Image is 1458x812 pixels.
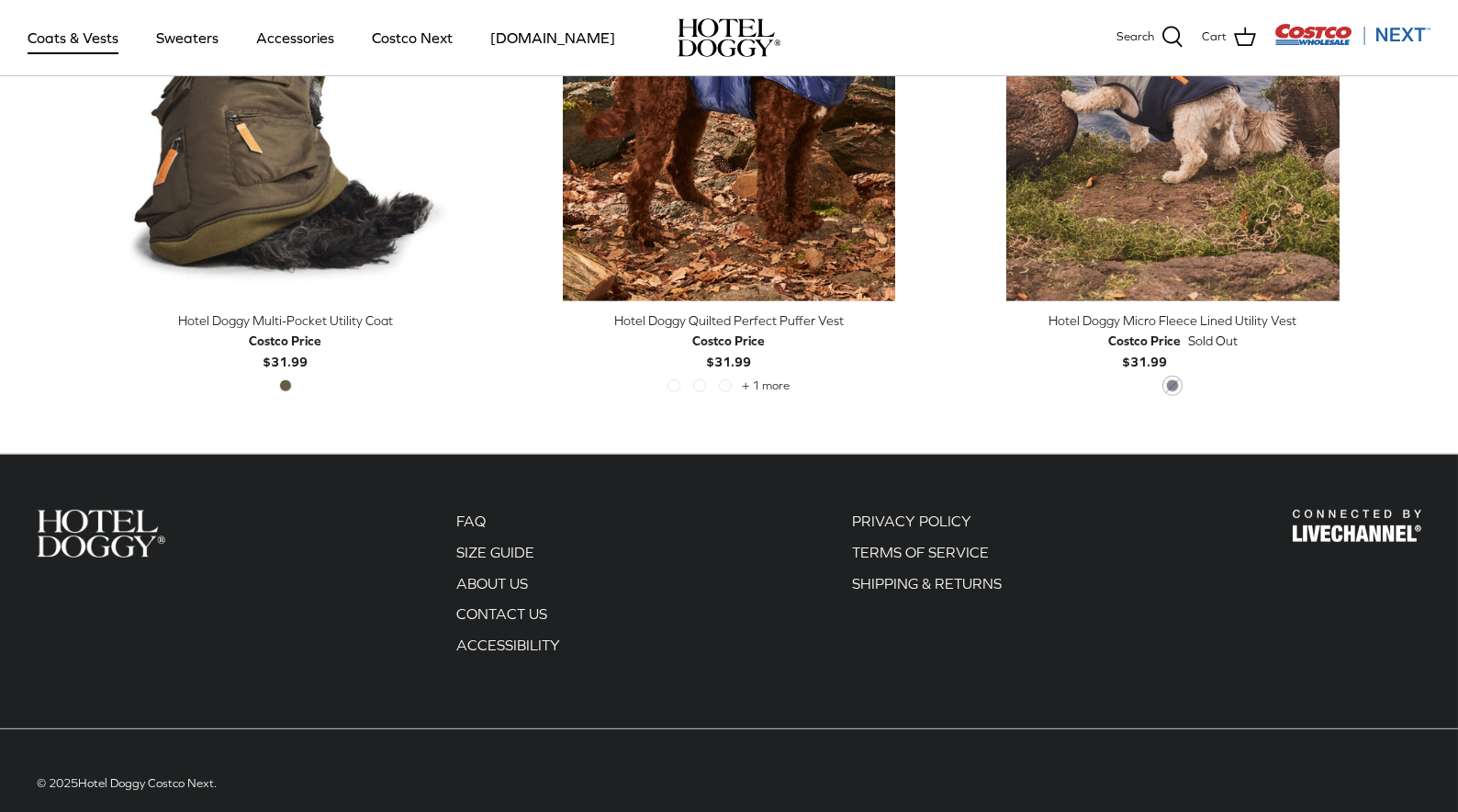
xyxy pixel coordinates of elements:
img: Costco Next [1274,23,1430,46]
img: Hotel Doggy Costco Next [1293,510,1421,542]
a: Sweaters [140,6,235,69]
div: Hotel Doggy Quilted Perfect Puffer Vest [521,310,936,331]
a: Cart [1202,26,1256,50]
a: Coats & Vests [11,6,135,69]
a: ACCESSIBILITY [456,637,560,653]
a: ABOUT US [456,575,528,592]
b: $31.99 [249,331,321,368]
div: Secondary navigation [438,510,578,664]
div: Hotel Doggy Multi-Pocket Utility Coat [77,310,493,331]
a: hoteldoggy.com hoteldoggycom [678,18,780,57]
a: PRIVACY POLICY [852,513,971,529]
span: © 2025 . [37,776,217,790]
div: Secondary navigation [834,510,1020,664]
a: Hotel Doggy Costco Next [78,776,214,790]
span: Sold Out [1188,331,1238,351]
a: Hotel Doggy Multi-Pocket Utility Coat Costco Price$31.99 [77,310,493,372]
a: Accessories [240,6,351,69]
a: TERMS OF SERVICE [852,544,989,560]
a: Visit Costco Next [1274,35,1430,49]
span: Search [1116,28,1154,47]
b: $31.99 [692,331,765,368]
div: Hotel Doggy Micro Fleece Lined Utility Vest [965,310,1381,331]
a: CONTACT US [456,605,547,622]
a: SHIPPING & RETURNS [852,575,1002,592]
a: Hotel Doggy Quilted Perfect Puffer Vest Costco Price$31.99 [521,310,936,372]
span: + 1 more [742,379,790,392]
div: Costco Price [692,331,765,351]
a: [DOMAIN_NAME] [474,6,632,69]
span: Cart [1202,28,1227,47]
img: hoteldoggycom [678,18,780,57]
div: Costco Price [249,331,321,351]
img: Hotel Doggy Costco Next [37,510,165,557]
a: Search [1116,26,1183,50]
b: $31.99 [1108,331,1181,368]
a: Costco Next [355,6,469,69]
a: Hotel Doggy Micro Fleece Lined Utility Vest Costco Price$31.99 Sold Out [965,310,1381,372]
a: SIZE GUIDE [456,544,534,560]
div: Costco Price [1108,331,1181,351]
a: FAQ [456,513,486,529]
